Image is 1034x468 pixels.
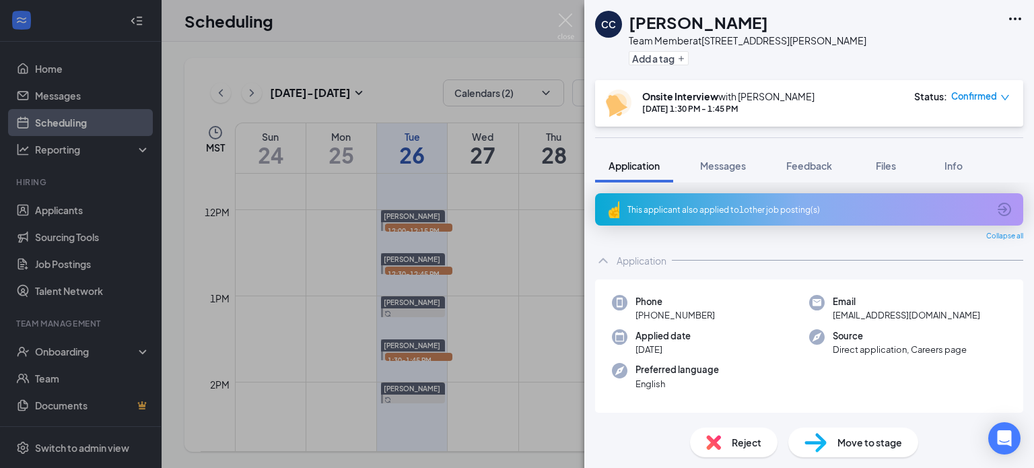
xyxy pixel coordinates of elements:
[833,329,967,343] span: Source
[635,308,715,322] span: [PHONE_NUMBER]
[629,11,768,34] h1: [PERSON_NAME]
[635,377,719,391] span: English
[595,253,611,269] svg: ChevronUp
[629,51,689,65] button: PlusAdd a tag
[629,34,866,47] div: Team Member at [STREET_ADDRESS][PERSON_NAME]
[700,160,746,172] span: Messages
[617,254,666,267] div: Application
[609,160,660,172] span: Application
[1000,93,1010,102] span: down
[635,329,691,343] span: Applied date
[635,295,715,308] span: Phone
[786,160,832,172] span: Feedback
[833,343,967,356] span: Direct application, Careers page
[642,90,718,102] b: Onsite Interview
[1007,11,1023,27] svg: Ellipses
[627,204,988,215] div: This applicant also applied to 1 other job posting(s)
[732,435,761,450] span: Reject
[601,18,616,31] div: CC
[996,201,1012,218] svg: ArrowCircle
[944,160,963,172] span: Info
[837,435,902,450] span: Move to stage
[635,363,719,376] span: Preferred language
[988,422,1021,455] div: Open Intercom Messenger
[833,308,980,322] span: [EMAIL_ADDRESS][DOMAIN_NAME]
[677,55,685,63] svg: Plus
[914,90,947,103] div: Status :
[635,343,691,356] span: [DATE]
[833,295,980,308] span: Email
[876,160,896,172] span: Files
[642,90,815,103] div: with [PERSON_NAME]
[642,103,815,114] div: [DATE] 1:30 PM - 1:45 PM
[951,90,997,103] span: Confirmed
[986,231,1023,242] span: Collapse all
